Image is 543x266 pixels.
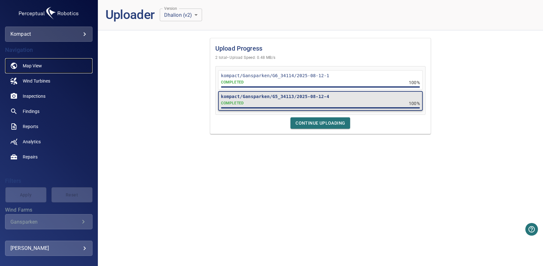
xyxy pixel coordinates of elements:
[221,80,244,85] p: COMPLETED
[17,5,80,22] img: kompact-logo
[5,104,92,119] a: findings noActive
[5,47,92,53] h4: Navigation
[23,63,42,69] span: Map View
[5,73,92,89] a: windturbines noActive
[215,55,426,61] span: 2 total • Upload Speed: 0.48 MB/s
[221,101,244,106] p: COMPLETED
[409,79,420,86] p: 100%
[5,149,92,164] a: repairs noActive
[105,8,155,22] h1: Uploader
[5,27,92,42] div: kompact
[5,214,92,229] div: Wind Farms
[160,9,202,21] div: Dhalion (v2)
[5,58,92,73] a: map noActive
[10,219,80,225] div: Gansparken
[5,207,92,213] label: Wind Farms
[5,178,92,184] h4: Filters
[221,72,420,79] p: kompact/Gansparken/G6_34114/2025-08-12-1
[23,123,38,130] span: Reports
[23,139,41,145] span: Analytics
[23,154,38,160] span: Repairs
[221,93,420,100] p: kompact/Gansparken/G5_34113/2025-08-12-4
[10,243,87,253] div: [PERSON_NAME]
[5,134,92,149] a: analytics noActive
[23,78,50,84] span: Wind Turbines
[409,100,420,107] p: 100%
[295,119,345,127] span: Continue Uploading
[221,101,244,106] div: All files for this inspection have been successfully uploaded.
[23,93,45,99] span: Inspections
[10,29,87,39] div: kompact
[5,89,92,104] a: inspections noActive
[23,108,39,114] span: Findings
[290,117,350,129] button: Continue Uploading
[221,80,244,85] div: All files for this inspection have been successfully uploaded.
[5,119,92,134] a: reports noActive
[215,43,426,53] h1: Upload Progress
